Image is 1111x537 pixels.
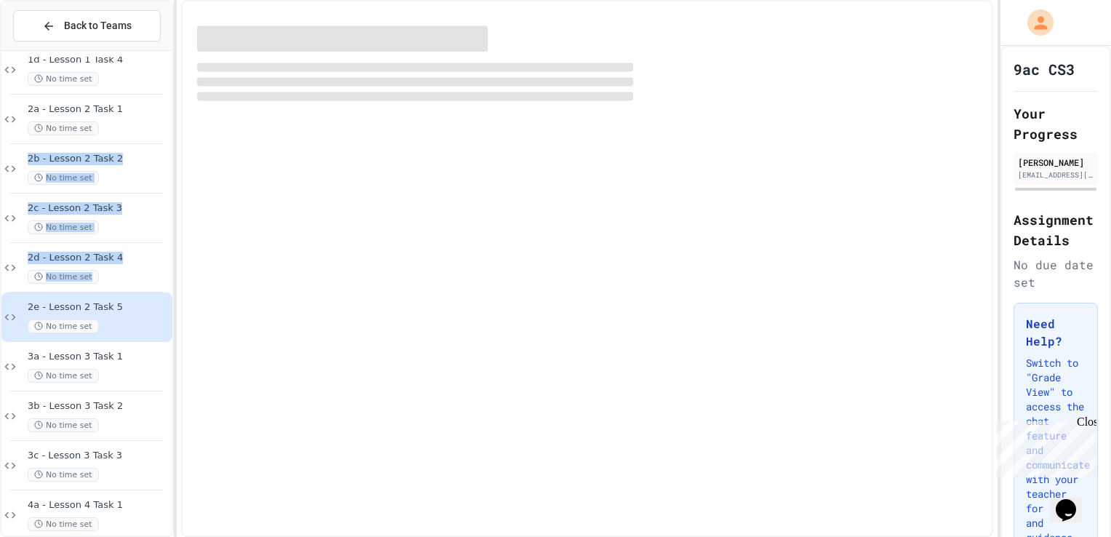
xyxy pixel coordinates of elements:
[28,252,169,264] span: 2d - Lesson 2 Task 4
[28,418,99,432] span: No time set
[28,468,99,482] span: No time set
[64,18,132,33] span: Back to Teams
[28,122,99,135] span: No time set
[28,171,99,185] span: No time set
[1014,103,1098,144] h2: Your Progress
[28,72,99,86] span: No time set
[13,10,161,41] button: Back to Teams
[28,301,169,314] span: 2e - Lesson 2 Task 5
[28,499,169,512] span: 4a - Lesson 4 Task 1
[1014,256,1098,291] div: No due date set
[28,400,169,413] span: 3b - Lesson 3 Task 2
[6,6,100,92] div: Chat with us now!Close
[28,153,169,165] span: 2b - Lesson 2 Task 2
[28,450,169,462] span: 3c - Lesson 3 Task 3
[28,103,169,116] span: 2a - Lesson 2 Task 1
[990,415,1096,477] iframe: chat widget
[28,369,99,383] span: No time set
[28,517,99,531] span: No time set
[1050,479,1096,522] iframe: chat widget
[28,202,169,215] span: 2c - Lesson 2 Task 3
[28,54,169,66] span: 1d - Lesson 1 Task 4
[1026,315,1086,350] h3: Need Help?
[1018,156,1094,169] div: [PERSON_NAME]
[28,220,99,234] span: No time set
[1014,210,1098,250] h2: Assignment Details
[1012,6,1057,39] div: My Account
[1018,170,1094,180] div: [EMAIL_ADDRESS][DOMAIN_NAME]
[28,270,99,284] span: No time set
[28,319,99,333] span: No time set
[1014,59,1075,79] h1: 9ac CS3
[28,351,169,363] span: 3a - Lesson 3 Task 1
